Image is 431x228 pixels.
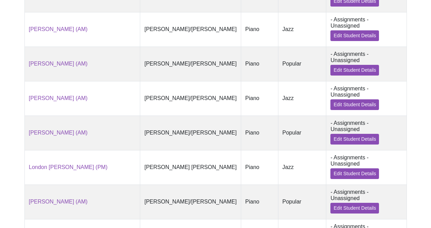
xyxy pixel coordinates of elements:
[241,116,278,150] td: Piano
[29,61,88,67] a: [PERSON_NAME] (AM)
[241,150,278,185] td: Piano
[241,47,278,81] td: Piano
[330,168,379,179] a: Edit Student Details
[326,150,407,185] td: - Assignments - Unassigned
[140,47,241,81] td: [PERSON_NAME]/[PERSON_NAME]
[29,130,88,136] a: [PERSON_NAME] (AM)
[29,199,88,205] a: [PERSON_NAME] (AM)
[241,81,278,116] td: Piano
[326,116,407,150] td: - Assignments - Unassigned
[241,12,278,47] td: Piano
[326,185,407,219] td: - Assignments - Unassigned
[278,116,326,150] td: Popular
[29,164,108,170] a: London [PERSON_NAME] (PM)
[29,95,88,101] a: [PERSON_NAME] (AM)
[326,47,407,81] td: - Assignments - Unassigned
[140,116,241,150] td: [PERSON_NAME]/[PERSON_NAME]
[278,81,326,116] td: Jazz
[326,81,407,116] td: - Assignments - Unassigned
[140,12,241,47] td: [PERSON_NAME]/[PERSON_NAME]
[330,30,379,41] a: Edit Student Details
[330,134,379,145] a: Edit Student Details
[326,12,407,47] td: - Assignments - Unassigned
[140,81,241,116] td: [PERSON_NAME]/[PERSON_NAME]
[330,99,379,110] a: Edit Student Details
[29,26,88,32] a: [PERSON_NAME] (AM)
[278,185,326,219] td: Popular
[278,12,326,47] td: Jazz
[330,65,379,76] a: Edit Student Details
[278,47,326,81] td: Popular
[241,185,278,219] td: Piano
[140,150,241,185] td: [PERSON_NAME] [PERSON_NAME]
[330,203,379,214] a: Edit Student Details
[140,185,241,219] td: [PERSON_NAME]/[PERSON_NAME]
[278,150,326,185] td: Jazz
